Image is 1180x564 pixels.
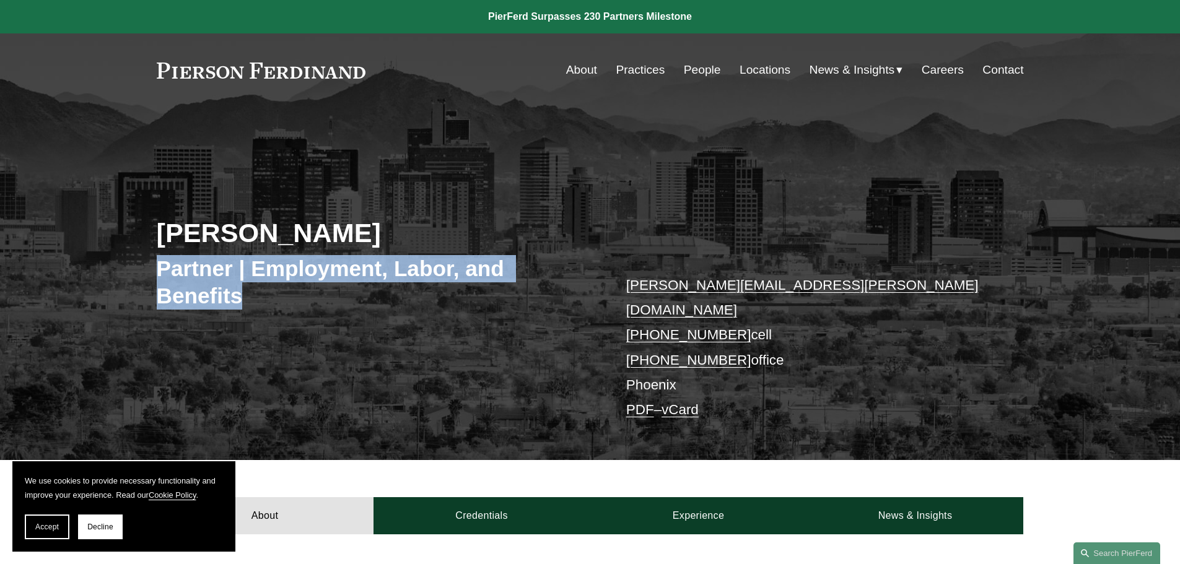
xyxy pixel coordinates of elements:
[566,58,597,82] a: About
[806,497,1023,534] a: News & Insights
[982,58,1023,82] a: Contact
[626,277,979,318] a: [PERSON_NAME][EMAIL_ADDRESS][PERSON_NAME][DOMAIN_NAME]
[1073,542,1160,564] a: Search this site
[87,523,113,531] span: Decline
[626,327,751,342] a: [PHONE_NUMBER]
[626,402,654,417] a: PDF
[922,58,964,82] a: Careers
[590,497,807,534] a: Experience
[78,514,123,539] button: Decline
[12,461,235,552] section: Cookie banner
[25,474,223,502] p: We use cookies to provide necessary functionality and improve your experience. Read our .
[157,497,374,534] a: About
[25,514,69,539] button: Accept
[662,402,699,417] a: vCard
[626,352,751,368] a: [PHONE_NUMBER]
[35,523,59,531] span: Accept
[374,497,590,534] a: Credentials
[616,58,665,82] a: Practices
[810,58,903,82] a: folder dropdown
[740,58,790,82] a: Locations
[626,273,987,423] p: cell office Phoenix –
[149,490,196,500] a: Cookie Policy
[157,255,590,309] h3: Partner | Employment, Labor, and Benefits
[157,217,590,249] h2: [PERSON_NAME]
[810,59,895,81] span: News & Insights
[684,58,721,82] a: People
